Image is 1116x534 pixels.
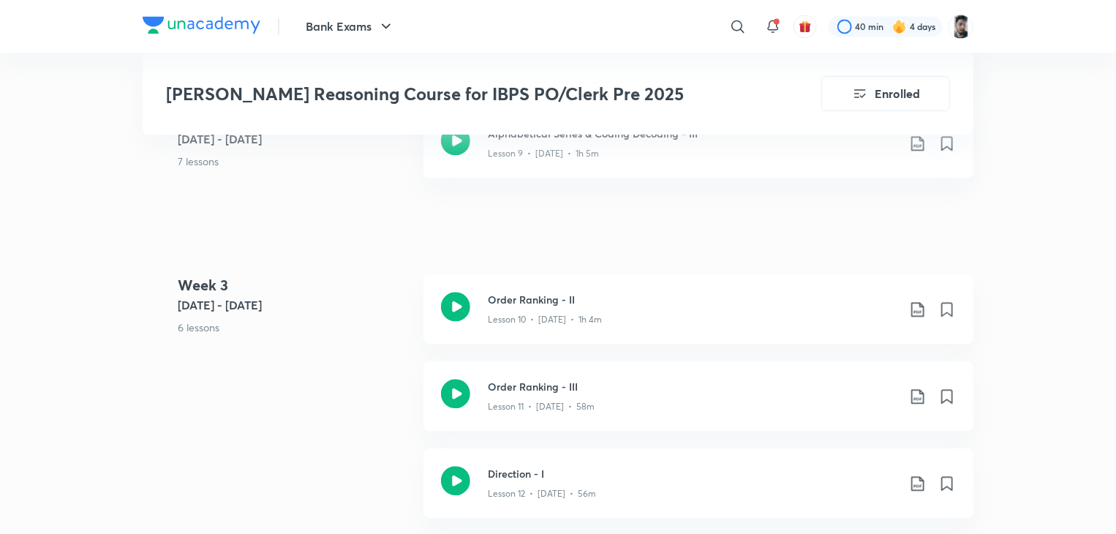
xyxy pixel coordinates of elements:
[799,20,812,33] img: avatar
[423,361,973,448] a: Order Ranking - IIILesson 11 • [DATE] • 58m
[488,400,595,413] p: Lesson 11 • [DATE] • 58m
[821,76,950,111] button: Enrolled
[143,16,260,34] img: Company Logo
[892,19,907,34] img: streak
[793,15,817,38] button: avatar
[488,292,897,307] h3: Order Ranking - II
[143,16,260,37] a: Company Logo
[178,154,412,169] p: 7 lessons
[423,108,973,195] a: Alphabetical Series & Coding Decoding - IIILesson 9 • [DATE] • 1h 5m
[488,487,596,500] p: Lesson 12 • [DATE] • 56m
[488,466,897,481] h3: Direction - I
[166,83,739,105] h3: [PERSON_NAME] Reasoning Course for IBPS PO/Clerk Pre 2025
[178,296,412,314] h5: [DATE] - [DATE]
[949,14,973,39] img: Snehasish Das
[423,274,973,361] a: Order Ranking - IILesson 10 • [DATE] • 1h 4m
[297,12,404,41] button: Bank Exams
[178,320,412,335] p: 6 lessons
[178,130,412,148] h5: [DATE] - [DATE]
[488,147,599,160] p: Lesson 9 • [DATE] • 1h 5m
[488,313,602,326] p: Lesson 10 • [DATE] • 1h 4m
[178,274,412,296] h4: Week 3
[488,379,897,394] h3: Order Ranking - III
